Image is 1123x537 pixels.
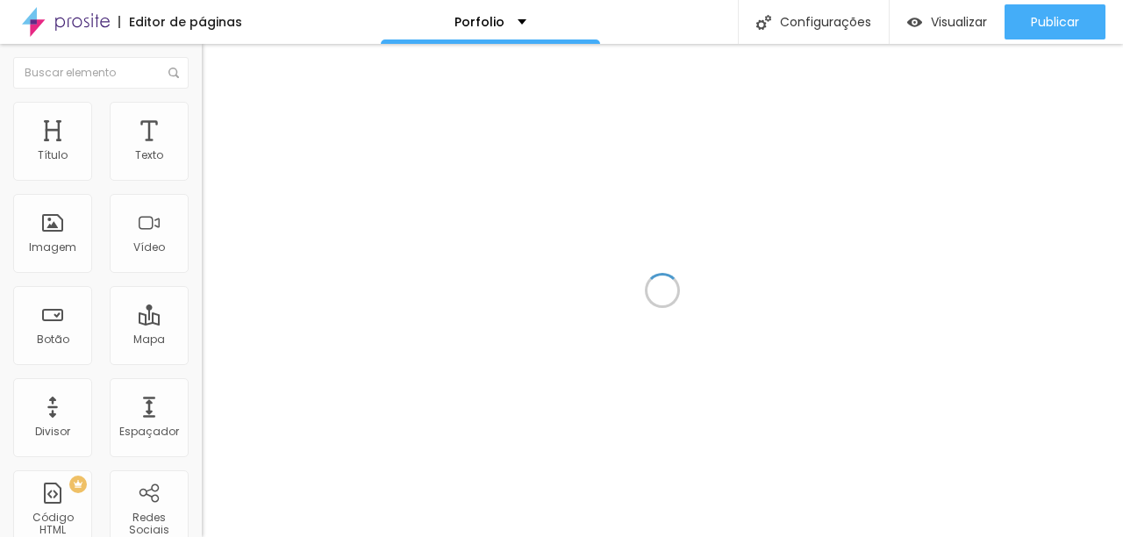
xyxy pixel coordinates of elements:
img: Icone [756,15,771,30]
div: Vídeo [133,241,165,254]
div: Divisor [35,426,70,438]
img: Icone [168,68,179,78]
div: Título [38,149,68,161]
div: Mapa [133,333,165,346]
span: Visualizar [931,15,987,29]
div: Espaçador [119,426,179,438]
div: Botão [37,333,69,346]
img: view-1.svg [907,15,922,30]
span: Publicar [1031,15,1079,29]
div: Redes Sociais [114,512,183,537]
p: Porfolio [454,16,504,28]
input: Buscar elemento [13,57,189,89]
div: Editor de páginas [118,16,242,28]
div: Texto [135,149,163,161]
button: Publicar [1005,4,1105,39]
div: Imagem [29,241,76,254]
div: Código HTML [18,512,87,537]
button: Visualizar [890,4,1005,39]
